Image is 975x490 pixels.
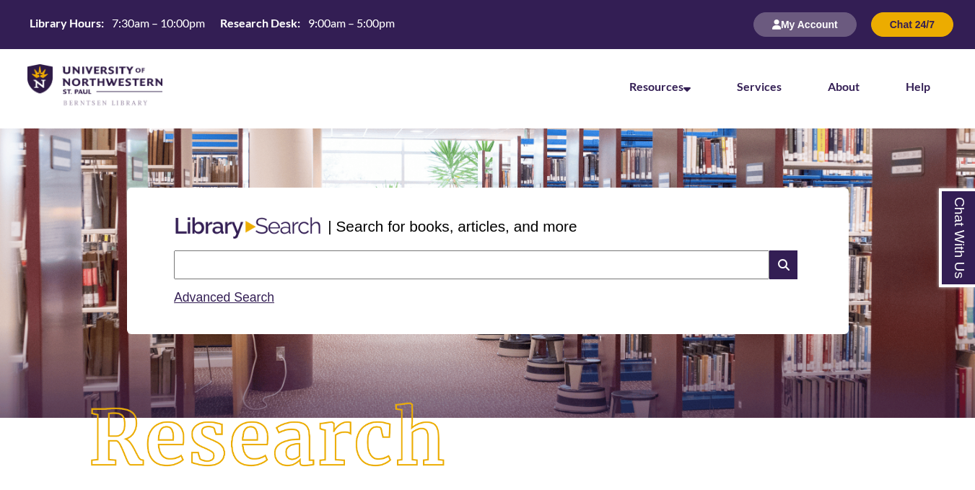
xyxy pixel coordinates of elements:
[112,16,205,30] span: 7:30am – 10:00pm
[737,79,782,93] a: Services
[27,64,162,107] img: UNWSP Library Logo
[168,211,328,245] img: Libary Search
[214,15,302,31] th: Research Desk:
[828,79,860,93] a: About
[906,79,930,93] a: Help
[308,16,395,30] span: 9:00am – 5:00pm
[24,15,106,31] th: Library Hours:
[24,15,401,33] table: Hours Today
[871,12,953,37] button: Chat 24/7
[328,215,577,237] p: | Search for books, articles, and more
[629,79,691,93] a: Resources
[24,15,401,35] a: Hours Today
[174,290,274,305] a: Advanced Search
[871,18,953,30] a: Chat 24/7
[769,250,797,279] i: Search
[753,12,857,37] button: My Account
[753,18,857,30] a: My Account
